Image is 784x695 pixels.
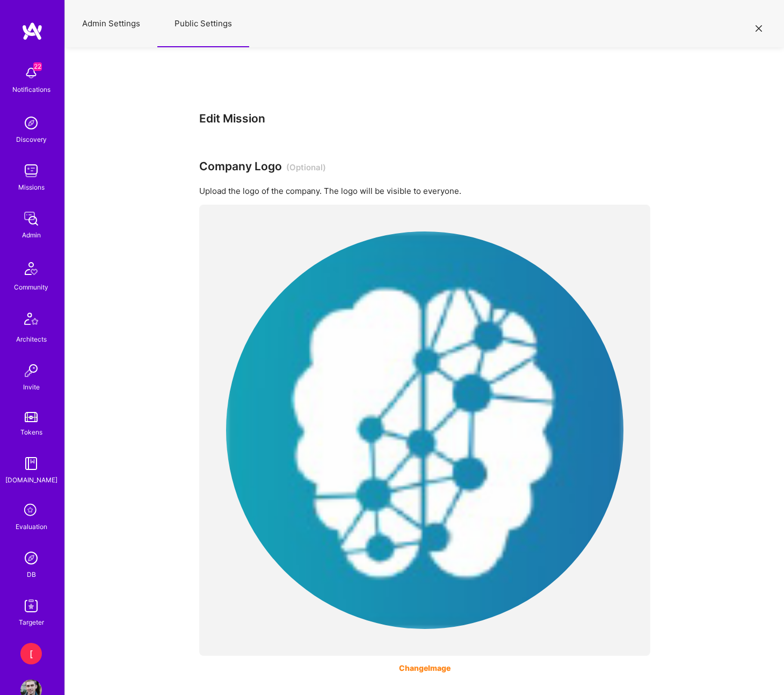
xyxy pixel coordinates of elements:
img: Community [18,256,44,281]
i: icon Close [756,25,762,32]
div: [DOMAIN_NAME] [5,474,57,486]
img: Architects [18,308,44,334]
span: (Optional) [286,162,326,172]
div: [ [20,643,42,664]
img: tokens [25,412,38,422]
img: teamwork [20,160,42,182]
div: logoChangeImage [199,205,650,680]
div: Targeter [19,617,44,628]
div: Notifications [12,84,50,95]
div: Admin [22,229,41,241]
div: Evaluation [16,521,47,532]
div: Community [14,281,48,293]
i: icon SelectionTeam [21,501,41,521]
img: logo [21,21,43,41]
div: Tokens [20,426,42,438]
img: admin teamwork [20,208,42,229]
h3: Edit Mission [199,112,650,125]
span: Change Image [399,663,451,672]
img: discovery [20,112,42,134]
p: Upload the logo of the company. The logo will be visible to everyone. [199,185,650,197]
h3: Company Logo [199,160,650,174]
img: bell [20,62,42,84]
img: Admin Search [20,547,42,569]
img: Invite [20,360,42,381]
span: 22 [33,62,42,71]
div: Discovery [16,134,47,145]
div: Invite [23,381,40,393]
img: guide book [20,453,42,474]
div: Missions [18,182,45,193]
a: [ [18,643,45,664]
img: logo [226,231,623,629]
div: DB [27,569,36,580]
div: Architects [16,334,47,345]
img: Skill Targeter [20,595,42,617]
